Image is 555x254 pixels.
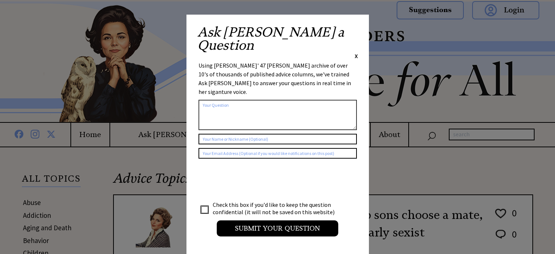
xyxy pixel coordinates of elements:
span: X [355,52,358,60]
h2: Ask [PERSON_NAME] a Question [197,26,358,52]
input: Submit your Question [217,220,338,236]
div: Using [PERSON_NAME]' 47 [PERSON_NAME] archive of over 10's of thousands of published advice colum... [199,61,357,96]
input: Your Name or Nickname (Optional) [199,134,357,144]
iframe: reCAPTCHA [199,166,309,194]
td: Check this box if you'd like to keep the question confidential (it will not be saved on this webs... [212,201,342,216]
input: Your Email Address (Optional if you would like notifications on this post) [199,148,357,159]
